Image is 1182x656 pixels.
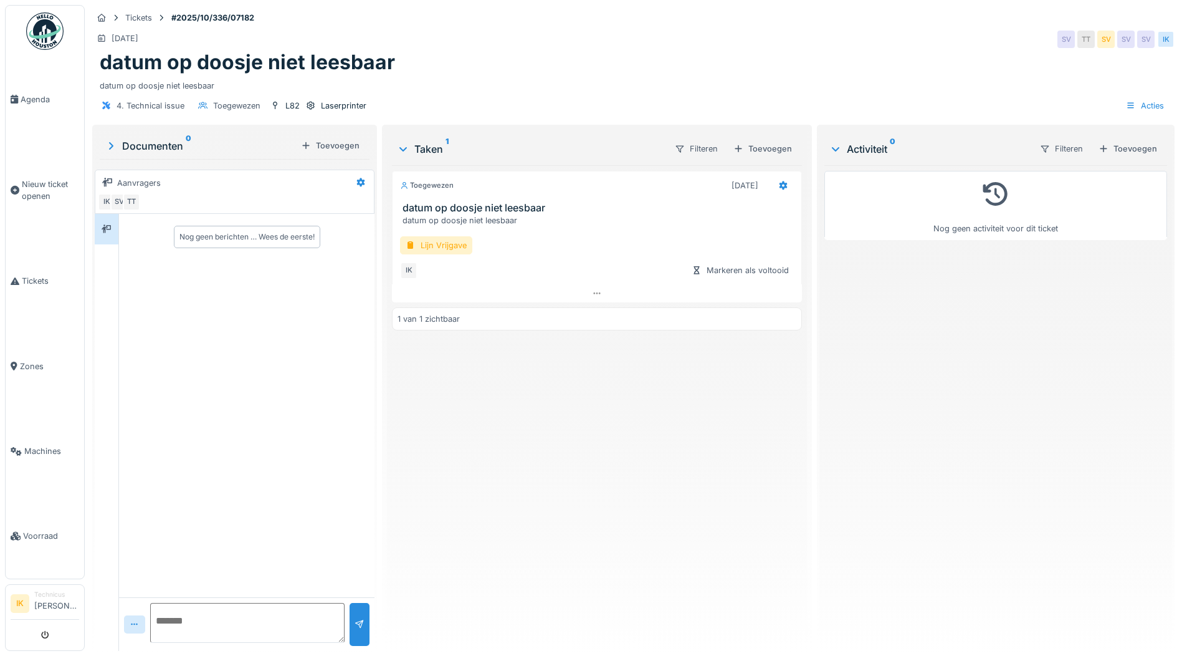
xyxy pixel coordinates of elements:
a: Zones [6,324,84,408]
a: IK Technicus[PERSON_NAME] [11,590,79,620]
a: Nieuw ticket openen [6,142,84,239]
sup: 0 [890,142,895,157]
div: Filteren [1034,140,1089,158]
div: Nog geen berichten … Wees de eerste! [179,231,315,243]
div: Taken [397,142,664,157]
div: IK [400,262,417,279]
h1: datum op doosje niet leesbaar [100,51,395,74]
div: Acties [1120,97,1170,115]
div: TT [1077,31,1095,48]
div: Markeren als voltooid [687,262,794,279]
div: SV [110,193,128,211]
div: 1 van 1 zichtbaar [398,313,460,325]
span: Voorraad [23,530,79,542]
a: Machines [6,409,84,494]
div: Toegewezen [213,100,260,112]
div: Nog geen activiteit voor dit ticket [832,176,1159,234]
sup: 0 [186,138,191,153]
div: Technicus [34,590,79,599]
div: TT [123,193,140,211]
div: datum op doosje niet leesbaar [100,75,1167,92]
div: Aanvragers [117,177,161,189]
div: Activiteit [829,142,1029,157]
div: [DATE] [732,180,758,191]
div: IK [98,193,115,211]
div: [DATE] [112,32,138,44]
div: Documenten [105,138,296,153]
div: Filteren [669,140,723,158]
div: Laserprinter [321,100,366,112]
div: datum op doosje niet leesbaar [403,215,796,226]
span: Agenda [21,94,79,105]
div: L82 [285,100,300,112]
div: SV [1137,31,1155,48]
div: 4. Technical issue [117,100,184,112]
li: [PERSON_NAME] [34,590,79,617]
div: Toevoegen [1094,140,1162,157]
div: SV [1097,31,1115,48]
div: Lijn Vrijgave [400,236,472,254]
li: IK [11,594,29,613]
a: Tickets [6,239,84,324]
div: Toegewezen [400,180,454,191]
h3: datum op doosje niet leesbaar [403,202,796,214]
strong: #2025/10/336/07182 [166,12,259,24]
a: Voorraad [6,494,84,579]
div: Tickets [125,12,152,24]
div: SV [1117,31,1135,48]
sup: 1 [446,142,449,157]
span: Machines [24,445,79,457]
img: Badge_color-CXgf-gQk.svg [26,12,64,50]
span: Tickets [22,275,79,287]
a: Agenda [6,57,84,142]
div: Toevoegen [296,137,365,154]
div: SV [1057,31,1075,48]
span: Zones [20,360,79,372]
span: Nieuw ticket openen [22,178,79,202]
div: Toevoegen [728,140,797,157]
div: IK [1157,31,1175,48]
